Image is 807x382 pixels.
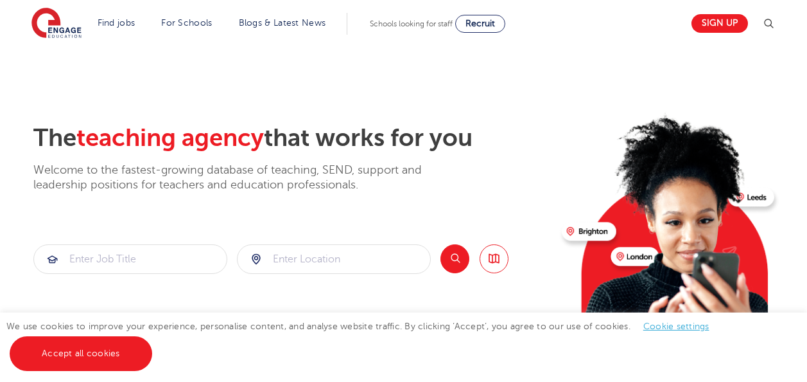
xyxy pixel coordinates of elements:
img: Engage Education [31,8,82,40]
a: Find jobs [98,18,135,28]
a: Cookie settings [643,322,709,331]
h2: The that works for you [33,123,551,153]
p: Welcome to the fastest-growing database of teaching, SEND, support and leadership positions for t... [33,163,457,193]
span: Schools looking for staff [370,19,453,28]
a: Accept all cookies [10,336,152,371]
a: Sign up [691,14,748,33]
span: We use cookies to improve your experience, personalise content, and analyse website traffic. By c... [6,322,722,358]
button: Search [440,244,469,273]
span: Recruit [465,19,495,28]
a: Blogs & Latest News [239,18,326,28]
div: Submit [237,244,431,274]
a: Recruit [455,15,505,33]
input: Submit [238,245,430,273]
input: Submit [34,245,227,273]
a: For Schools [161,18,212,28]
span: teaching agency [76,124,264,152]
div: Submit [33,244,227,274]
